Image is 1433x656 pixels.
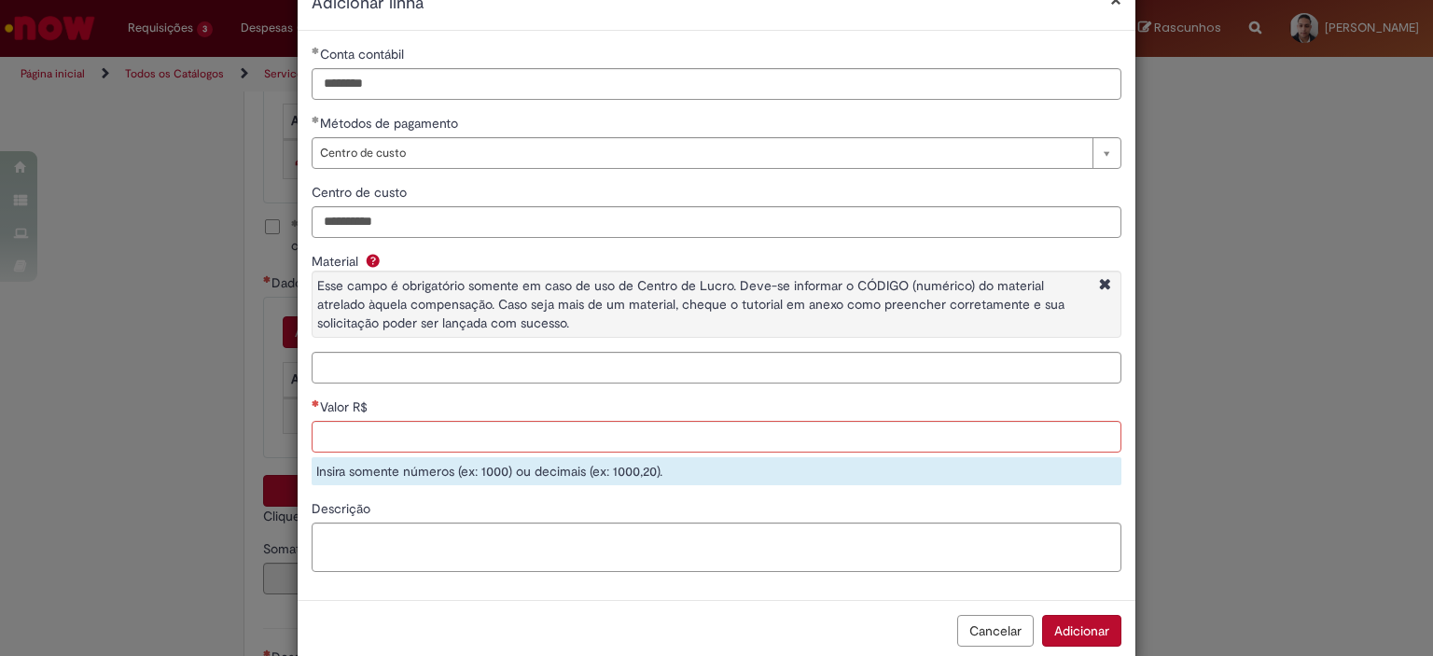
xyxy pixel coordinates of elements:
[362,253,384,268] span: Ajuda para Material
[1094,276,1116,296] i: Fechar More information Por question_material
[312,457,1121,485] div: Insira somente números (ex: 1000) ou decimais (ex: 1000,20).
[312,421,1121,453] input: Valor R$
[317,277,1064,331] span: Esse campo é obrigatório somente em caso de uso de Centro de Lucro. Deve-se informar o CÓDIGO (nu...
[312,523,1121,573] textarea: Descrição
[312,399,320,407] span: Necessários
[320,138,1083,168] span: Centro de custo
[320,46,408,63] span: Conta contábil
[312,253,362,270] span: Material
[1042,615,1121,647] button: Adicionar
[312,206,1121,238] input: Centro de custo
[312,47,320,54] span: Obrigatório Preenchido
[957,615,1034,647] button: Cancelar
[312,184,410,201] span: Centro de custo
[312,68,1121,100] input: Conta contábil
[312,500,374,517] span: Descrição
[320,398,371,415] span: Valor R$
[312,352,1121,384] input: Material
[320,115,462,132] span: Métodos de pagamento
[312,116,320,123] span: Obrigatório Preenchido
